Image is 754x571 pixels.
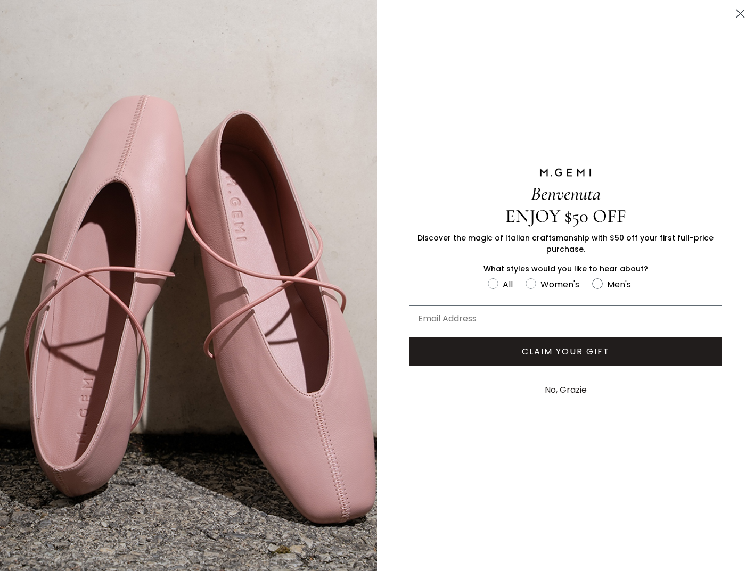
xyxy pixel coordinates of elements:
[409,305,722,332] input: Email Address
[503,278,513,291] div: All
[409,337,722,366] button: CLAIM YOUR GIFT
[607,278,631,291] div: Men's
[539,377,592,403] button: No, Grazie
[531,183,601,205] span: Benvenuta
[731,4,750,23] button: Close dialog
[540,278,579,291] div: Women's
[417,233,714,254] span: Discover the magic of Italian craftsmanship with $50 off your first full-price purchase.
[483,263,648,274] span: What styles would you like to hear about?
[539,168,592,177] img: M.GEMI
[505,205,626,227] span: ENJOY $50 OFF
